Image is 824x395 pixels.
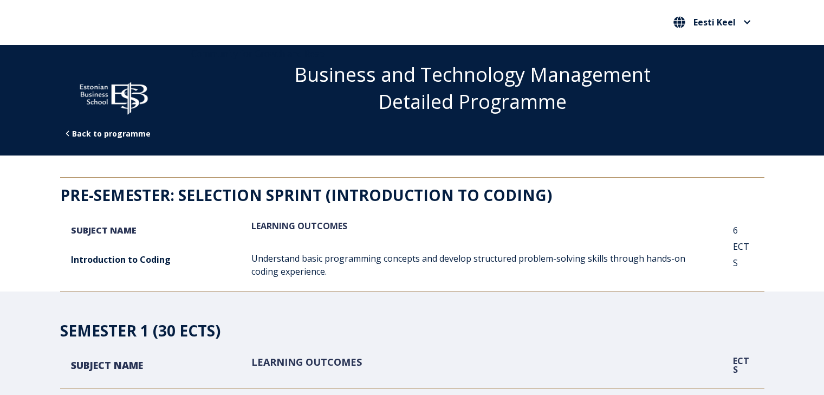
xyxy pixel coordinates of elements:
span: ECTS [733,355,749,375]
nav: Vali oma keel [671,14,754,31]
span: Eesti Keel [693,18,736,27]
strong: SUBJECT NAME [71,224,137,236]
span: Community for Growth and Resp [191,48,325,60]
span: Introduction to Coding [71,254,171,266]
span: Business and Technology Management Detailed Programme [294,61,651,115]
span: LEARNING OUTCOMES [251,355,362,368]
span: LEARNING OUTCOMES [251,220,347,232]
a: Back to programme [72,128,151,139]
h2: PRE-SEMESTER: SELECTION SPRINT (INTRODUCTION TO CODING) [60,184,764,206]
p: Understand basic programming concepts and develop structured problem-solving skills through hands... [251,252,693,278]
h2: SEMESTER 1 (30 ECTS) [60,319,764,342]
strong: SUBJECT NAME [71,359,143,372]
button: Eesti Keel [671,14,754,31]
img: ebs_logo2016_white [71,74,157,118]
span: 6 ECTS [733,224,749,269]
